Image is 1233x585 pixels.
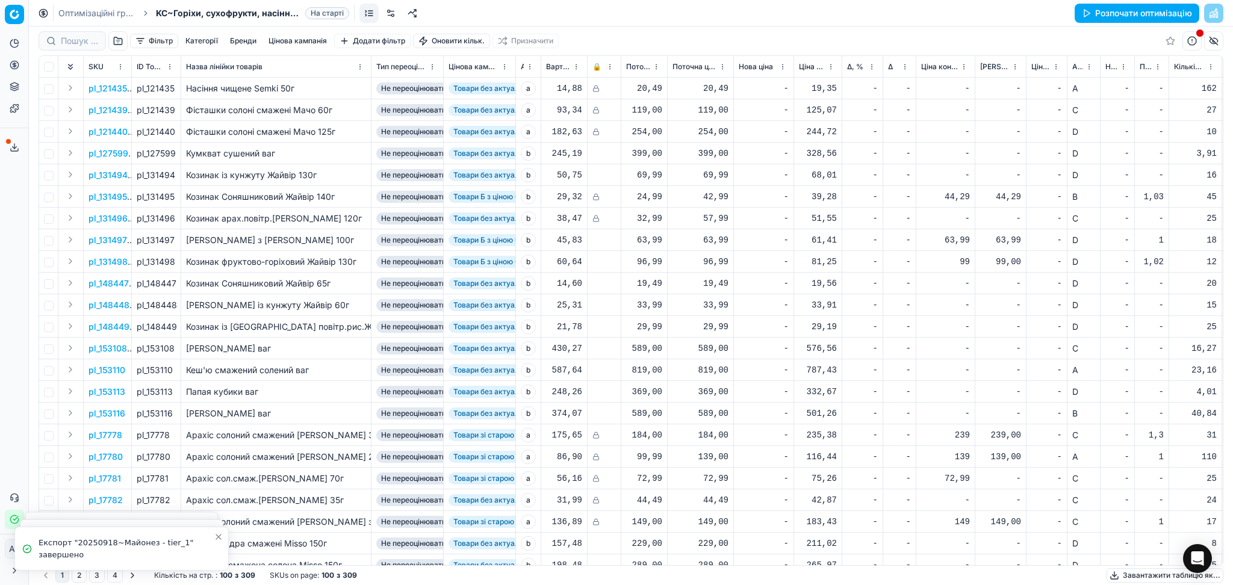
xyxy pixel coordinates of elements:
[626,82,662,94] div: 20,49
[799,126,837,138] div: 244,72
[546,212,582,224] div: 38,47
[888,277,911,289] div: -
[888,169,911,181] div: -
[626,147,662,159] div: 399,00
[739,147,789,159] div: -
[1174,256,1217,268] div: 12
[89,126,128,138] p: pl_121440
[89,494,123,506] p: pl_17782
[1174,212,1217,224] div: 25
[546,104,582,116] div: 93,34
[89,256,128,268] button: pl_131498
[1174,104,1217,116] div: 27
[137,62,164,72] span: ID Товарної лінійки
[672,277,728,289] div: 19,49
[888,104,911,116] div: -
[546,126,582,138] div: 182,63
[546,169,582,181] div: 50,75
[63,211,78,225] button: Expand
[63,232,78,247] button: Expand
[376,234,451,246] span: Не переоцінювати
[63,449,78,463] button: Expand
[546,147,582,159] div: 245,19
[521,125,536,139] span: a
[449,234,597,246] span: Товари Б з ціною Сільпо поза індексом
[521,255,536,269] span: b
[847,62,863,72] span: Δ, %
[672,256,728,268] div: 96,99
[847,104,878,116] div: -
[1072,169,1095,181] div: D
[63,189,78,203] button: Expand
[156,7,349,19] span: KC~Горіхи, сухофрукти, насіння - tier_1На старті
[888,191,911,203] div: -
[107,568,123,583] button: 4
[626,212,662,224] div: 32,99
[449,191,597,203] span: Товари Б з ціною Сільпо поза індексом
[186,104,366,116] div: Фісташки солоні смажені Мачо 60г
[799,256,837,268] div: 81,25
[1105,104,1129,116] div: -
[89,386,125,398] button: pl_153113
[1072,147,1095,159] div: D
[847,277,878,289] div: -
[1031,104,1062,116] div: -
[672,234,728,246] div: 63,99
[343,571,357,580] strong: 309
[63,427,78,442] button: Expand
[921,169,970,181] div: -
[1072,212,1095,224] div: C
[137,212,176,224] div: pl_131496
[847,147,878,159] div: -
[799,234,837,246] div: 61,41
[186,169,366,181] div: Козинак із кунжуту Жайвір 130г
[626,104,662,116] div: 119,00
[89,451,123,463] p: pl_17780
[921,62,958,72] span: Ціна конкурента (Сільпо)
[626,256,662,268] div: 96,99
[888,212,911,224] div: -
[847,191,878,203] div: -
[847,212,878,224] div: -
[980,234,1021,246] div: 63,99
[376,62,426,72] span: Тип переоцінки
[89,191,127,203] button: pl_131495
[449,104,589,116] span: Товари без актуального моніторингу
[137,169,176,181] div: pl_131494
[63,406,78,420] button: Expand
[739,256,789,268] div: -
[1072,126,1095,138] div: D
[63,146,78,160] button: Expand
[89,299,129,311] button: pl_148448
[1105,212,1129,224] div: -
[1140,169,1164,181] div: -
[89,429,122,441] p: pl_17778
[626,191,662,203] div: 24,99
[137,82,176,94] div: pl_121435
[376,256,451,268] span: Не переоцінювати
[449,277,589,289] span: Товари без актуального моніторингу
[521,146,536,161] span: b
[58,7,349,19] nav: breadcrumb
[1031,256,1062,268] div: -
[1072,62,1083,72] span: ABC за доходом
[980,212,1021,224] div: -
[626,277,662,289] div: 19,49
[1105,256,1129,268] div: -
[626,169,662,181] div: 69,99
[89,407,125,419] p: pl_153116
[921,104,970,116] div: -
[739,169,789,181] div: -
[449,212,589,224] span: Товари без актуального моніторингу
[546,191,582,203] div: 29,32
[89,234,127,246] button: pl_131497
[1174,169,1217,181] div: 16
[89,364,125,376] button: pl_153110
[1072,277,1095,289] div: D
[847,234,878,246] div: -
[89,169,128,181] button: pl_131494
[63,471,78,485] button: Expand
[376,212,451,224] span: Не переоцінювати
